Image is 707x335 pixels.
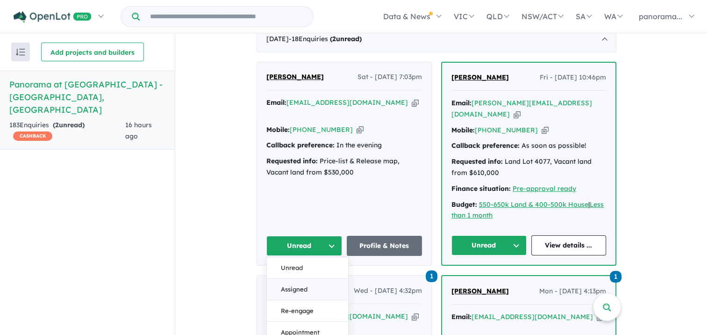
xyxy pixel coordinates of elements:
[479,200,588,209] a: 550-650k Land & 400-500k House
[412,98,419,108] button: Copy
[286,98,408,107] a: [EMAIL_ADDRESS][DOMAIN_NAME]
[610,271,621,283] span: 1
[9,78,165,116] h5: Panorama at [GEOGRAPHIC_DATA] - [GEOGRAPHIC_DATA] , [GEOGRAPHIC_DATA]
[267,300,348,322] button: Re-engage
[125,121,152,140] span: 16 hours ago
[539,286,606,297] span: Mon - [DATE] 4:13pm
[451,313,471,321] strong: Email:
[266,236,342,256] button: Unread
[266,141,335,149] strong: Callback preference:
[451,286,509,297] a: [PERSON_NAME]
[513,184,576,193] a: Pre-approval ready
[451,200,477,209] strong: Budget:
[266,72,324,83] a: [PERSON_NAME]
[610,270,621,283] a: 1
[451,141,520,150] strong: Callback preference:
[471,313,593,321] a: [EMAIL_ADDRESS][DOMAIN_NAME]
[9,120,125,142] div: 183 Enquir ies
[451,156,606,179] div: Land Lot 4077, Vacant land from $610,000
[53,121,85,129] strong: ( unread)
[347,236,422,256] a: Profile & Notes
[142,7,311,27] input: Try estate name, suburb, builder or developer
[266,157,318,165] strong: Requested info:
[451,140,606,152] div: As soon as possible!
[531,235,607,255] a: View details ...
[267,257,348,279] button: Unread
[426,270,437,282] span: 1
[451,126,475,134] strong: Mobile:
[332,35,336,43] span: 2
[266,156,422,178] div: Price-list & Release map, Vacant land from $530,000
[289,35,362,43] span: - 18 Enquir ies
[451,235,527,255] button: Unread
[14,11,92,23] img: Openlot PRO Logo White
[257,26,616,52] div: [DATE]
[41,43,144,61] button: Add projects and builders
[266,73,324,81] span: [PERSON_NAME]
[451,99,471,107] strong: Email:
[426,269,437,282] a: 1
[540,72,606,83] span: Fri - [DATE] 10:46pm
[542,125,549,135] button: Copy
[267,279,348,300] button: Assigned
[266,140,422,151] div: In the evening
[514,109,521,119] button: Copy
[357,72,422,83] span: Sat - [DATE] 7:03pm
[354,285,422,297] span: Wed - [DATE] 4:32pm
[451,184,511,193] strong: Finance situation:
[357,125,364,135] button: Copy
[451,157,503,166] strong: Requested info:
[451,99,592,118] a: [PERSON_NAME][EMAIL_ADDRESS][DOMAIN_NAME]
[290,125,353,134] a: [PHONE_NUMBER]
[13,131,52,141] span: CASHBACK
[451,73,509,81] span: [PERSON_NAME]
[412,312,419,321] button: Copy
[266,125,290,134] strong: Mobile:
[451,199,606,222] div: |
[475,126,538,134] a: [PHONE_NUMBER]
[55,121,59,129] span: 2
[451,287,509,295] span: [PERSON_NAME]
[330,35,362,43] strong: ( unread)
[16,49,25,56] img: sort.svg
[639,12,682,21] span: panorama...
[451,72,509,83] a: [PERSON_NAME]
[266,98,286,107] strong: Email:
